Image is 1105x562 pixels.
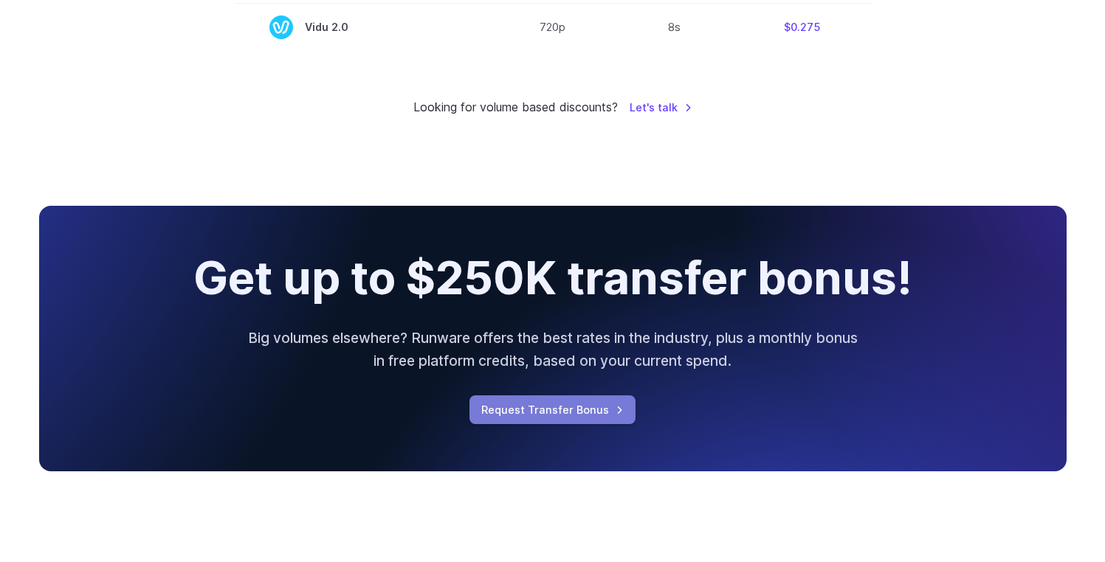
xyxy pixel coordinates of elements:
[616,3,733,51] td: 8s
[733,3,872,51] td: $0.275
[246,327,860,372] p: Big volumes elsewhere? Runware offers the best rates in the industry, plus a monthly bonus in fre...
[469,395,636,424] a: Request Transfer Bonus
[413,98,618,117] small: Looking for volume based discounts?
[193,253,912,303] h2: Get up to $250K transfer bonus!
[630,99,692,116] a: Let's talk
[269,15,454,39] span: Vidu 2.0
[489,3,616,51] td: 720p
